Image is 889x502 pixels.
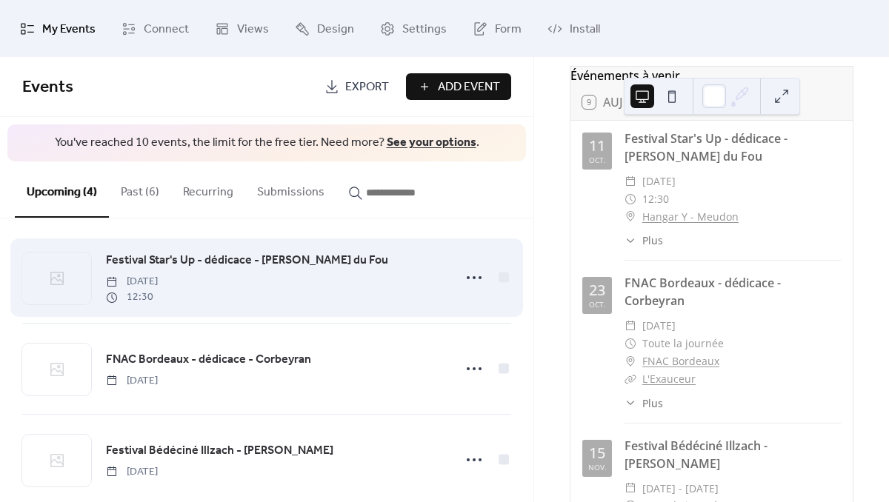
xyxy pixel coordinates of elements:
a: Form [462,6,533,51]
button: Upcoming (4) [15,161,109,218]
div: 15 [589,446,605,461]
a: Settings [369,6,458,51]
div: ​ [625,480,636,498]
a: Design [284,6,365,51]
button: ​Plus [625,395,663,411]
div: ​ [625,335,636,352]
button: ​Plus [625,232,663,248]
span: Settings [402,18,447,41]
div: ​ [625,173,636,190]
span: My Events [42,18,96,41]
a: Views [204,6,280,51]
span: Form [495,18,522,41]
div: ​ [625,352,636,370]
button: Past (6) [109,161,171,216]
a: See your options [387,131,476,154]
span: FNAC Bordeaux - dédicace - Corbeyran [106,351,311,369]
div: ​ [625,395,636,411]
a: Connect [110,6,200,51]
a: Export [313,73,400,100]
span: [DATE] - [DATE] [642,480,719,498]
div: 11 [589,138,605,153]
span: Install [570,18,600,41]
a: Hangar Y - Meudon [642,208,739,226]
div: ​ [625,208,636,226]
span: [DATE] [106,373,158,389]
button: Recurring [171,161,245,216]
div: ​ [625,317,636,335]
div: oct. [589,301,606,308]
div: 23 [589,283,605,298]
a: FNAC Bordeaux [642,352,719,370]
span: [DATE] [106,464,158,480]
span: Events [22,71,73,104]
div: ​ [625,370,636,388]
span: [DATE] [642,173,676,190]
span: Plus [642,232,663,248]
a: My Events [9,6,107,51]
span: Festival Star's Up - dédicace - [PERSON_NAME] du Fou [106,252,388,270]
span: Views [237,18,269,41]
div: Événements à venir [570,67,853,84]
div: oct. [589,156,606,164]
div: nov. [588,463,607,471]
div: Festival Star's Up - dédicace - [PERSON_NAME] du Fou [625,130,841,165]
a: Festival Bédéciné Illzach - [PERSON_NAME] [625,438,768,472]
span: 12:30 [106,290,158,305]
a: FNAC Bordeaux - dédicace - Corbeyran [625,275,781,309]
span: 12:30 [642,190,669,208]
span: Design [317,18,354,41]
a: FNAC Bordeaux - dédicace - Corbeyran [106,350,311,369]
a: L'Exauceur [642,372,696,386]
span: You've reached 10 events, the limit for the free tier. Need more? . [22,135,511,151]
div: ​ [625,190,636,208]
span: [DATE] [106,274,158,290]
button: Submissions [245,161,336,216]
span: Festival Bédéciné Illzach - [PERSON_NAME] [106,442,333,460]
a: Festival Bédéciné Illzach - [PERSON_NAME] [106,441,333,461]
span: Plus [642,395,663,411]
span: [DATE] [642,317,676,335]
span: Export [345,78,389,96]
a: Install [536,6,611,51]
span: Connect [144,18,189,41]
a: Festival Star's Up - dédicace - [PERSON_NAME] du Fou [106,251,388,270]
span: Toute la journée [642,335,724,352]
div: ​ [625,232,636,248]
